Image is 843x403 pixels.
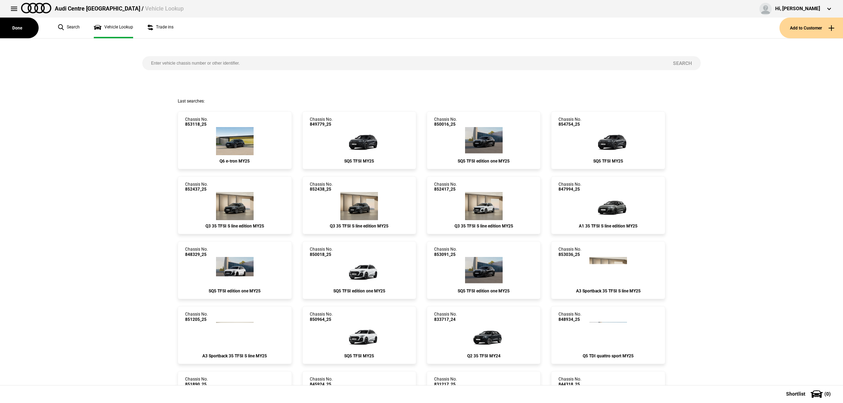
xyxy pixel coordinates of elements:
div: A3 Sportback 35 TFSI S line MY25 [558,289,658,293]
img: Audi_GUBS5Y_25S_GX_2Y2Y_PAH_WA2_6FJ_PQ7_PYH_PWO_53D_(Nadin:_53D_6FJ_C56_PAH_PQ7_PWO_PYH_WA2)_ext.png [338,322,380,350]
img: Audi_F3BCCX_25LE_FZ_6Y6Y_3FU_QQ2_6FJ_3S2_V72_WN8_(Nadin:_3FU_3S2_6FJ_C62_QQ2_V72_WN8)_ext.png [340,192,378,220]
img: Audi_8YFCYG_25_EI_6Y6Y_WBX_3FB_3L5_WXC_WXC-1_PWL_PY5_PYY_U35_(Nadin:_3FB_3L5_6FJ_C56_PWL_PY5_PYY_... [589,257,627,285]
span: Last searches: [178,99,205,104]
button: Add to Customer [779,18,843,38]
span: 854754_25 [558,122,581,127]
div: Chassis No. [558,312,581,322]
div: Chassis No. [185,247,208,257]
div: Chassis No. [185,182,208,192]
div: Audi Centre [GEOGRAPHIC_DATA] / [55,5,184,13]
div: SQ5 TFSI edition one MY25 [434,289,533,293]
img: Audi_GFBA1A_25_FW_0E0E_PAH_WA2_PY2_58Q_(Nadin:_58Q_C05_PAH_PY2_WA2)_ext.png [216,127,254,155]
img: Audi_GUBS5Y_25S_OR_6Y6Y_PAH_WA2_6FJ_PQ7_53A_PYH_PWV_(Nadin:_53A_6FJ_C57_PAH_PQ7_PWV_PYH_WA2)_ext.png [587,127,629,155]
div: Chassis No. [310,312,333,322]
span: 833717_24 [434,317,457,322]
div: SQ5 TFSI MY25 [310,159,409,164]
span: Shortlist [786,391,805,396]
div: Chassis No. [558,182,581,192]
span: 851890_25 [185,382,208,387]
img: Audi_F3BCCX_25LE_FZ_6Y6Y_3FU_QQ2_6FJ_3S2_V72_WN8_(Nadin:_3FU_3S2_6FJ_C62_QQ2_V72_WN8)_ext.png [216,192,254,220]
img: Audi_GUBS5Y_25LE_GX_Z9Z9_PAH_6FJ_(Nadin:_6FJ_C56_PAH_S9S)_ext.png [216,257,254,285]
div: Q5 TDI quattro sport MY25 [558,354,658,358]
span: 850016_25 [434,122,457,127]
div: Q3 35 TFSI S line edition MY25 [185,224,284,229]
span: Vehicle Lookup [145,5,184,12]
span: 848329_25 [185,252,208,257]
div: Q6 e-tron MY25 [185,159,284,164]
a: Search [58,18,80,38]
span: 848934_25 [558,317,581,322]
div: Q2 35 TFSI MY24 [434,354,533,358]
div: Chassis No. [434,117,457,127]
img: Audi_GUBAUY_25S_GX_6Y6Y_WA9_PAH_WA7_5MB_6FJ_PQ7_WXC_PWL_PYH_F80_H65_(Nadin:_5MB_6FJ_C56_F80_H65_P... [589,322,627,350]
div: Chassis No. [310,247,333,257]
span: 850018_25 [310,252,333,257]
span: 849779_25 [310,122,333,127]
a: Trade ins [147,18,174,38]
img: audi.png [21,3,51,13]
span: 852437_25 [185,187,208,192]
div: Q3 35 TFSI S line edition MY25 [434,224,533,229]
div: Chassis No. [434,247,457,257]
img: Audi_GUBS5Y_25LE_GX_2Y2Y_PAH_6FJ_53D_(Nadin:_53D_6FJ_C56_PAH)_ext.png [338,257,380,285]
div: SQ5 TFSI edition one MY25 [434,159,533,164]
div: Chassis No. [434,377,457,387]
span: 831217_25 [434,382,457,387]
div: Chassis No. [310,117,333,127]
span: 845924_25 [310,382,333,387]
img: Audi_GUBS5Y_25LE_GX_0E0E_PAH_6FJ_(Nadin:_6FJ_C56_PAH)_ext.png [465,127,503,155]
div: SQ5 TFSI edition one MY25 [185,289,284,293]
span: 853091_25 [434,252,457,257]
div: A3 Sportback 35 TFSI S line MY25 [185,354,284,358]
div: Chassis No. [558,247,581,257]
span: 850964_25 [310,317,333,322]
span: 853036_25 [558,252,581,257]
span: 844318_25 [558,382,581,387]
span: 853118_25 [185,122,208,127]
div: Chassis No. [185,377,208,387]
div: Chassis No. [558,117,581,127]
div: SQ5 TFSI MY25 [310,354,409,358]
img: Audi_GAGBZG_24_YM_H1H1_MP_WA7C_3FB_4E7_(Nadin:_3FB_4E7_C42_C7M_PAI_PXC_WA7)_ext.png [463,322,505,350]
img: Audi_GUBS5Y_25S_GX_N7N7_PAH_WA2_6FJ_PQ7_PYH_PWO_53D_Y4T_(Nadin:_53D_6FJ_C56_PAH_PQ7_PWO_PYH_WA2_Y... [338,127,380,155]
span: 852417_25 [434,187,457,192]
img: Audi_8YFCYG_25_EI_6Y6Y_WBX_3FB_3L5_WXC_WXC-1_PWL_PY5_PYY_U35_(Nadin:_3FB_3L5_6FJ_C55_PWL_PY5_PYY_... [216,322,254,350]
button: Shortlist(0) [776,385,843,403]
div: Chassis No. [185,312,208,322]
div: A1 35 TFSI S line edition MY25 [558,224,658,229]
div: SQ5 TFSI edition one MY25 [310,289,409,293]
div: Chassis No. [434,182,457,192]
div: SQ5 TFSI MY25 [558,159,658,164]
div: Chassis No. [434,312,457,322]
span: ( 0 ) [824,391,831,396]
button: Search [664,56,701,70]
input: Enter vehicle chassis number or other identifier. [142,56,664,70]
div: Chassis No. [185,117,208,127]
div: Chassis No. [310,377,333,387]
div: Chassis No. [310,182,333,192]
div: Hi, [PERSON_NAME] [775,5,820,12]
span: 847994_25 [558,187,581,192]
a: Vehicle Lookup [94,18,133,38]
img: Audi_F3BCCX_25LE_FZ_2Y2Y_3FU_QQ2_6FJ_3S2_V72_WN8_(Nadin:_3FU_3S2_6FJ_C62_QQ2_V72_WN8)_ext.png [465,192,503,220]
span: 851205_25 [185,317,208,322]
div: Q3 35 TFSI S line edition MY25 [310,224,409,229]
img: Audi_GUBS5Y_25LE_GX_0E0E_PAH_6FJ_(Nadin:_6FJ_C56_PAH)_ext.png [465,257,503,285]
div: Chassis No. [558,377,581,387]
span: 852438_25 [310,187,333,192]
img: Audi_GBACHG_25_ZV_Z70E_6H4_PX2_6FB_PS1_WA9_WBX_2Z7_C5Q_N2T_(Nadin:_2Z7_6FB_6H4_C43_C5Q_N2T_PS1_PX... [587,192,629,220]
